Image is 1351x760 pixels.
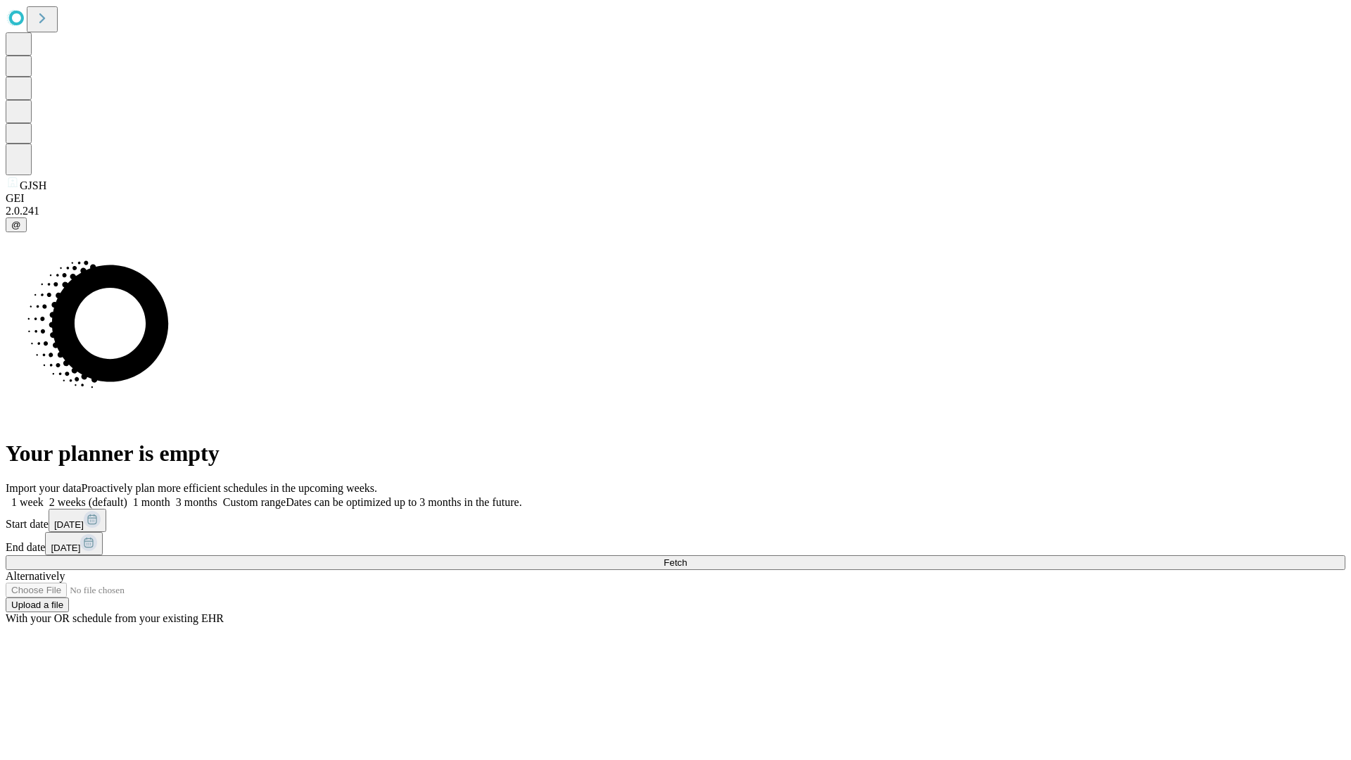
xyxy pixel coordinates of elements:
span: 3 months [176,496,217,508]
span: [DATE] [51,543,80,553]
span: 1 month [133,496,170,508]
span: Fetch [664,557,687,568]
span: With your OR schedule from your existing EHR [6,612,224,624]
div: 2.0.241 [6,205,1345,217]
span: Import your data [6,482,82,494]
span: Proactively plan more efficient schedules in the upcoming weeks. [82,482,377,494]
h1: Your planner is empty [6,441,1345,467]
button: Fetch [6,555,1345,570]
button: Upload a file [6,597,69,612]
span: Custom range [223,496,286,508]
div: End date [6,532,1345,555]
span: @ [11,220,21,230]
span: Alternatively [6,570,65,582]
button: @ [6,217,27,232]
div: Start date [6,509,1345,532]
span: GJSH [20,179,46,191]
span: [DATE] [54,519,84,530]
div: GEI [6,192,1345,205]
span: 2 weeks (default) [49,496,127,508]
span: 1 week [11,496,44,508]
span: Dates can be optimized up to 3 months in the future. [286,496,521,508]
button: [DATE] [49,509,106,532]
button: [DATE] [45,532,103,555]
